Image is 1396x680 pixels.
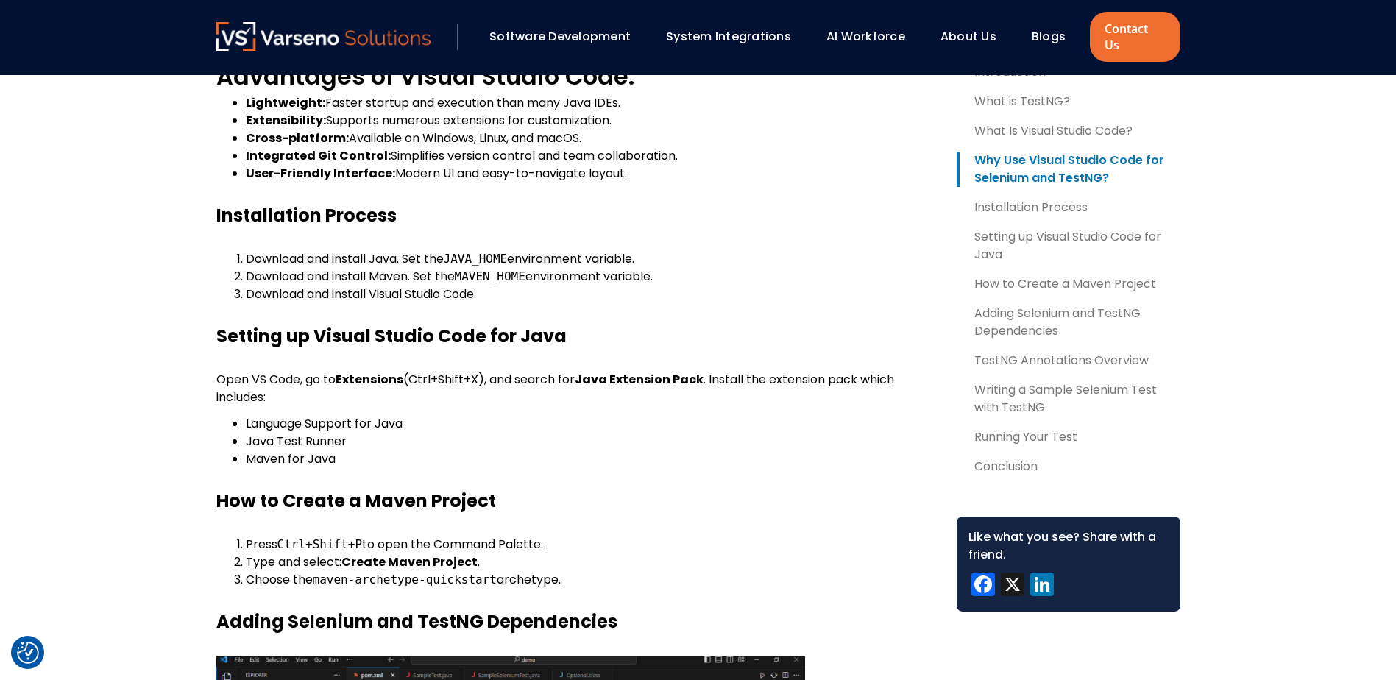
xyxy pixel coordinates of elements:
li: Faster startup and execution than many Java IDEs. [246,94,933,112]
li: Available on Windows, Linux, and macOS. [246,130,933,147]
a: Conclusion [957,458,1180,475]
div: Software Development [482,24,651,49]
a: Why Use Visual Studio Code for Selenium and TestNG? [957,152,1180,187]
strong: Create Maven Project [341,553,478,570]
img: Varseno Solutions – Product Engineering & IT Services [216,22,431,51]
a: Software Development [489,28,631,45]
h3: Installation Process [216,205,933,227]
a: Running Your Test [957,428,1180,446]
li: Choose the archetype. [246,571,933,589]
a: Blogs [1032,28,1066,45]
strong: Extensions [336,371,403,388]
strong: Integrated Git Control: [246,147,391,164]
p: Open VS Code, go to (Ctrl+Shift+X), and search for . Install the extension pack which includes: [216,371,933,406]
li: Java Test Runner [246,433,933,450]
li: Maven for Java [246,450,933,468]
h3: Adding Selenium and TestNG Dependencies [216,611,933,633]
a: LinkedIn [1027,573,1057,600]
a: Contact Us [1090,12,1180,62]
h4: Advantages of Visual Studio Code: [216,59,933,94]
a: Adding Selenium and TestNG Dependencies [957,305,1180,340]
li: Download and install Maven. Set the environment variable. [246,268,933,286]
a: How to Create a Maven Project [957,275,1180,293]
div: Like what you see? Share with a friend. [968,528,1169,564]
div: Blogs [1024,24,1086,49]
a: System Integrations [666,28,791,45]
a: Installation Process [957,199,1180,216]
strong: User-Friendly Interface: [246,165,395,182]
a: What is TestNG? [957,93,1180,110]
a: About Us [940,28,996,45]
a: Setting up Visual Studio Code for Java [957,228,1180,263]
li: Simplifies version control and team collaboration. [246,147,933,165]
code: Ctrl+Shift+P [277,537,363,551]
code: maven-archetype-quickstart [313,573,497,587]
strong: Cross-platform: [246,130,349,146]
div: System Integrations [659,24,812,49]
div: AI Workforce [819,24,926,49]
a: Facebook [968,573,998,600]
li: Supports numerous extensions for customization. [246,112,933,130]
li: Language Support for Java [246,415,933,433]
li: Type and select: . [246,553,933,571]
li: Modern UI and easy-to-navigate layout. [246,165,933,183]
a: AI Workforce [826,28,905,45]
code: MAVEN_HOME [455,269,525,283]
a: TestNG Annotations Overview [957,352,1180,369]
strong: Lightweight: [246,94,325,111]
code: JAVA_HOME [444,252,508,266]
img: Revisit consent button [17,642,39,664]
li: Press to open the Command Palette. [246,536,933,553]
a: Varseno Solutions – Product Engineering & IT Services [216,22,431,52]
a: What Is Visual Studio Code? [957,122,1180,140]
a: X [998,573,1027,600]
button: Cookie Settings [17,642,39,664]
li: Download and install Java. Set the environment variable. [246,250,933,268]
h3: Setting up Visual Studio Code for Java [216,325,933,347]
li: Download and install Visual Studio Code. [246,286,933,303]
strong: Extensibility: [246,112,326,129]
a: Writing a Sample Selenium Test with TestNG [957,381,1180,417]
strong: Java Extension Pack [575,371,704,388]
h3: How to Create a Maven Project [216,490,933,512]
div: About Us [933,24,1017,49]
